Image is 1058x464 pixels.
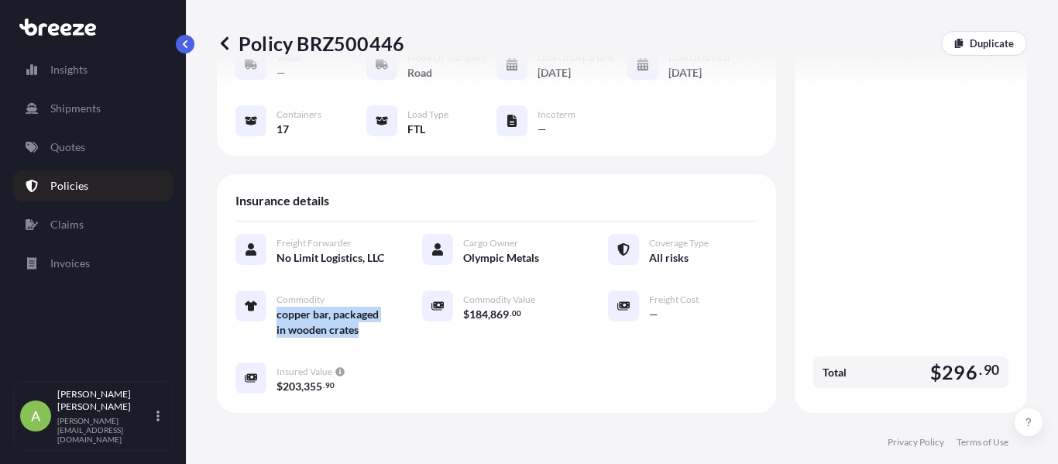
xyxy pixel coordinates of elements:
[512,311,521,316] span: 00
[463,250,539,266] span: Olympic Metals
[407,122,425,137] span: FTL
[463,309,469,320] span: $
[301,381,304,392] span: ,
[649,250,689,266] span: All risks
[50,139,85,155] p: Quotes
[13,93,173,124] a: Shipments
[888,436,944,449] a: Privacy Policy
[649,307,658,322] span: —
[325,383,335,388] span: 90
[277,122,289,137] span: 17
[490,309,509,320] span: 869
[13,170,173,201] a: Policies
[50,217,84,232] p: Claims
[942,363,977,382] span: 296
[649,294,699,306] span: Freight Cost
[13,54,173,85] a: Insights
[463,237,518,249] span: Cargo Owner
[57,416,153,444] p: [PERSON_NAME][EMAIL_ADDRESS][DOMAIN_NAME]
[649,237,709,249] span: Coverage Type
[277,250,384,266] span: No Limit Logistics, LLC
[31,408,40,424] span: A
[50,62,88,77] p: Insights
[277,237,352,249] span: Freight Forwarder
[50,178,88,194] p: Policies
[50,101,101,116] p: Shipments
[469,309,488,320] span: 184
[277,366,332,378] span: Insured Value
[538,122,547,137] span: —
[463,294,535,306] span: Commodity Value
[957,436,1008,449] a: Terms of Use
[538,108,575,121] span: Incoterm
[984,366,999,375] span: 90
[407,108,448,121] span: Load Type
[13,209,173,240] a: Claims
[50,256,90,271] p: Invoices
[13,132,173,163] a: Quotes
[823,365,847,380] span: Total
[277,294,325,306] span: Commodity
[235,193,329,208] span: Insurance details
[277,108,321,121] span: Containers
[970,36,1014,51] p: Duplicate
[277,381,283,392] span: $
[283,381,301,392] span: 203
[488,309,490,320] span: ,
[304,381,322,392] span: 355
[941,31,1027,56] a: Duplicate
[979,366,982,375] span: .
[13,248,173,279] a: Invoices
[277,307,385,338] span: copper bar, packaged in wooden crates
[57,388,153,413] p: [PERSON_NAME] [PERSON_NAME]
[217,31,404,56] p: Policy BRZ500446
[930,363,942,382] span: $
[510,311,511,316] span: .
[323,383,325,388] span: .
